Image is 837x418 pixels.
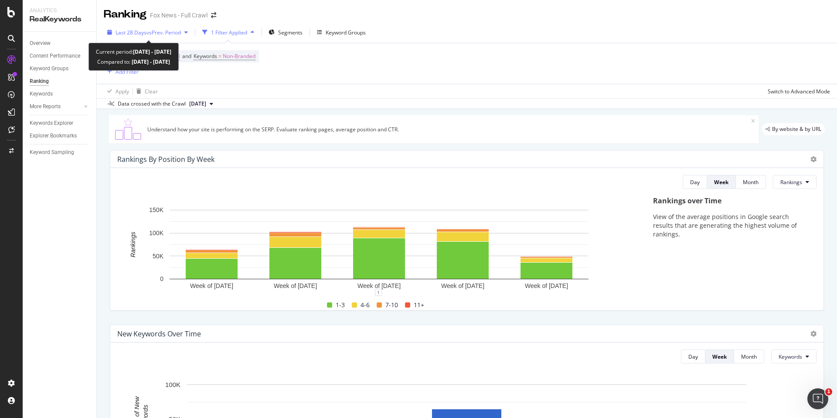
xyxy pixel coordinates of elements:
div: Explorer Bookmarks [30,131,77,140]
span: 1-3 [336,300,345,310]
text: Week of [DATE] [274,282,317,289]
div: Content Performance [30,51,80,61]
button: Keyword Groups [313,25,369,39]
b: [DATE] - [DATE] [133,48,171,55]
div: Keyword Groups [326,29,366,36]
text: 50K [153,253,164,260]
button: Switch to Advanced Mode [764,84,830,98]
a: Keyword Groups [30,64,90,73]
text: Week of [DATE] [190,282,233,289]
div: 1 [375,289,382,296]
button: 1 Filter Applied [199,25,258,39]
text: Week of [DATE] [525,282,568,289]
text: 100K [165,381,180,388]
button: [DATE] [186,99,217,109]
span: Last 28 Days [116,29,146,36]
div: 1 Filter Applied [211,29,247,36]
div: Data crossed with the Crawl [118,100,186,108]
span: By website & by URL [772,127,821,132]
div: Understand how your site is performing on the SERP. Evaluate ranking pages, average position and ... [147,126,751,133]
div: Switch to Advanced Mode [768,88,830,95]
div: Ranking [30,77,49,86]
span: 1 [825,388,832,395]
button: Day [683,175,707,189]
text: Week of [DATE] [357,282,401,289]
button: Month [736,175,766,189]
div: Keywords Explorer [30,119,73,128]
div: Month [743,178,759,186]
div: Clear [145,88,158,95]
img: C0S+odjvPe+dCwPhcw0W2jU4KOcefU0IcxbkVEfgJ6Ft4vBgsVVQAAAABJRU5ErkJggg== [112,119,144,140]
a: More Reports [30,102,82,111]
div: Ranking [104,7,146,22]
span: 2025 Sep. 18th [189,100,206,108]
p: View of the average positions in Google search results that are generating the highest volume of ... [653,212,808,239]
span: vs Prev. Period [146,29,181,36]
button: Apply [104,84,129,98]
text: 150K [149,207,163,214]
div: Fox News - Full Crawl [150,11,208,20]
button: Rankings [773,175,817,189]
button: Month [734,349,764,363]
div: Analytics [30,7,89,14]
div: Current period: [96,47,171,57]
div: Apply [116,88,129,95]
button: Clear [133,84,158,98]
text: Rankings [129,232,136,257]
div: Keyword Groups [30,64,68,73]
span: Keywords [779,353,802,360]
a: Explorer Bookmarks [30,131,90,140]
a: Keyword Sampling [30,148,90,157]
div: Rankings By Position By Week [117,155,214,164]
text: 100K [149,230,163,236]
button: Week [705,349,734,363]
div: Week [712,353,727,360]
div: arrow-right-arrow-left [211,12,216,18]
span: 11+ [414,300,424,310]
span: 4-6 [361,300,370,310]
div: Keyword Sampling [30,148,74,157]
button: Week [707,175,736,189]
span: and [182,52,191,60]
a: Ranking [30,77,90,86]
a: Keywords [30,89,90,99]
span: Non-Branded [223,50,255,62]
button: Segments [265,25,306,39]
span: Rankings [780,178,802,186]
div: Rankings over Time [653,196,808,206]
button: Add Filter [104,66,139,77]
div: New Keywords Over Time [117,329,201,338]
b: [DATE] - [DATE] [130,58,170,65]
text: 0 [160,276,163,283]
div: Overview [30,39,51,48]
span: = [218,52,221,60]
div: Compared to: [97,57,170,67]
div: Keywords [30,89,53,99]
button: Last 28 DaysvsPrev. Period [104,25,191,39]
span: Segments [278,29,303,36]
text: Week of [DATE] [441,282,484,289]
div: Day [688,353,698,360]
a: Keywords Explorer [30,119,90,128]
div: RealKeywords [30,14,89,24]
iframe: Intercom live chat [807,388,828,409]
a: Overview [30,39,90,48]
svg: A chart. [117,206,641,292]
button: Day [681,349,705,363]
span: 7-10 [385,300,398,310]
div: Add Filter [116,68,139,75]
button: Keywords [771,349,817,363]
a: Content Performance [30,51,90,61]
span: Keywords [194,52,217,60]
div: Week [714,178,728,186]
div: legacy label [762,123,825,135]
div: More Reports [30,102,61,111]
div: Day [690,178,700,186]
div: Month [741,353,757,360]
